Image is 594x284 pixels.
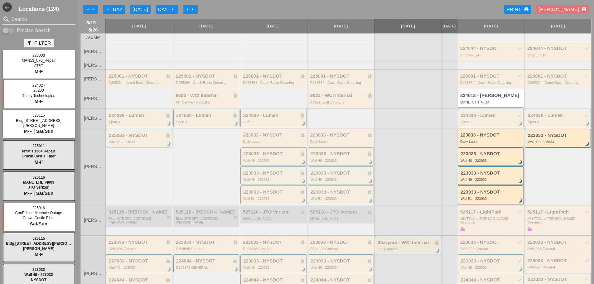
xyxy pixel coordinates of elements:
[34,64,43,68] span: AT&T
[461,266,522,269] div: Wall 46 - 223033
[158,6,175,13] div: Day
[233,120,239,127] i: brightness_3
[504,5,531,14] a: Print
[367,190,372,195] i: lock
[176,209,238,215] div: 525115 - [PERSON_NAME]
[367,151,372,156] i: lock
[176,258,238,264] div: 224044 - NYSDOT
[32,83,45,88] span: 224024
[243,247,305,251] div: D264998 General
[176,120,238,124] div: Span 3
[24,39,53,47] button: Filter
[461,113,522,118] div: 224030 - Lumen
[461,159,522,162] div: Wall 48 - 223033
[461,151,522,156] div: 223033 - NYSDOT
[243,240,305,245] div: 223033 - NYSDOT
[367,178,374,185] i: brightness_3
[300,74,305,79] i: lock
[233,113,238,118] i: lock
[170,7,175,12] i: arrow_right
[176,113,238,118] div: 224030 - Lumen
[517,120,524,127] i: brightness_3
[539,6,587,13] div: [PERSON_NAME]
[233,266,239,273] i: brightness_3
[527,265,589,269] div: D264998 General
[367,93,372,98] i: lock
[310,74,373,79] div: 225001 - NYSDOT
[84,63,102,68] span: [PERSON_NAME]
[35,99,43,104] span: M-F
[460,100,523,104] div: MANL_CTN_N014
[300,266,307,273] i: brightness_3
[17,27,51,34] label: Precise Search
[461,171,522,176] div: 223033 - NYSDOT
[300,178,307,185] i: brightness_3
[300,209,305,214] i: lock
[243,120,305,124] div: Span 3
[109,217,171,224] div: Bldg.1062 St Johns Place
[22,94,55,98] span: Trinity Technologies
[90,7,95,12] i: arrow_left
[6,241,84,246] span: Bldg.[STREET_ADDRESS][PERSON_NAME]
[16,118,61,123] span: Bldg [STREET_ADDRESS]
[166,214,171,219] i: lock
[84,271,102,276] span: [PERSON_NAME]
[311,190,372,195] div: 223033 - NYSDOT
[15,211,62,215] span: ConEdison Manhole Outage
[311,266,372,269] div: Wall 46 - 223033
[517,178,524,185] i: brightness_3
[22,58,56,63] span: MAN13_070_Repair
[176,266,238,269] div: D265172 GENERAL
[176,93,238,98] div: 9023 - WCI Internal
[527,247,589,251] div: D264998 General
[233,214,238,219] i: lock
[460,240,523,245] div: 223033 - NYSDOT
[367,266,374,273] i: brightness_3
[243,151,305,156] div: 223033 - NYSDOT
[517,197,524,204] i: brightness_3
[243,209,305,215] div: 525116 - JTO Verizon
[311,197,372,200] div: Wall 51 - 223033
[85,7,90,12] i: arrow_left
[311,159,372,162] div: Wall 48 - 223033
[367,240,372,245] i: lock
[434,248,441,254] i: brightness_3
[367,159,374,166] i: brightness_3
[109,209,171,215] div: 525115 - [PERSON_NAME]
[30,221,47,226] span: Sat/Sun
[527,46,589,51] div: 224044 - NYSDOT
[183,5,198,14] button: Move Ahead 1 Week
[32,53,45,58] span: 225003
[130,5,151,14] button: [DATE]
[243,197,305,200] div: Wall 51 - 223033
[176,74,238,79] div: 225001 - NYSDOT
[31,278,46,282] span: NYSDOT
[434,240,439,245] i: lock
[527,209,589,215] div: 525117 - LightPath
[461,190,522,195] div: 223033 - NYSDOT
[460,53,523,57] div: Structure 14
[300,171,305,176] i: lock
[109,258,171,264] div: 223033 - NYSDOT
[243,190,305,195] div: 223033 - NYSDOT
[460,132,523,138] div: 223033 - NYSDOT
[311,171,372,176] div: 223033 - NYSDOT
[517,258,522,263] i: check
[32,113,45,118] span: 525115
[528,113,589,118] div: 224030 - Lumen
[527,217,589,224] div: MH T702 to Boldyn MH Overbuild
[32,267,45,272] span: 223033
[311,151,372,156] div: 223033 - NYSDOT
[374,19,442,33] a: [DATE]
[83,5,98,14] button: Move Back 1 Week
[460,217,523,224] div: MH T702 to Boldyn MH Overbuild
[460,46,523,51] div: 224044 - NYSDOT
[243,171,305,176] div: 223033 - NYSDOT
[300,159,307,166] i: brightness_3
[300,240,305,245] i: lock
[243,113,305,118] div: 224030 - Lumen
[156,5,178,14] button: Day
[517,277,522,282] i: check
[584,277,589,282] i: check
[528,140,589,144] div: Wall 72 - 223033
